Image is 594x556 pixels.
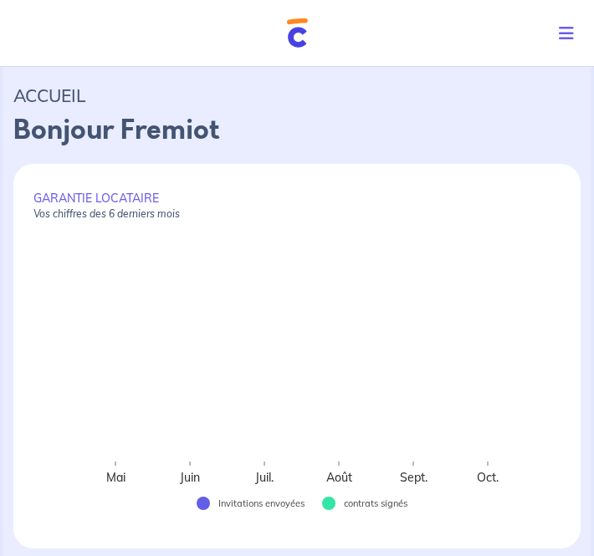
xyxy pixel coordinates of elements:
p: ACCUEIL [13,80,581,110]
text: Août [326,470,352,485]
text: Oct. [477,470,499,485]
p: GARANTIE LOCATAIRE [33,191,561,221]
text: Juil. [254,470,274,485]
text: Mai [106,470,125,485]
text: Sept. [400,470,428,485]
button: Toggle navigation [545,12,594,55]
text: Juin [179,470,200,485]
p: Bonjour Fremiot [13,110,581,150]
img: Cautioneo [287,18,308,48]
em: Vos chiffres des 6 derniers mois [33,207,180,220]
